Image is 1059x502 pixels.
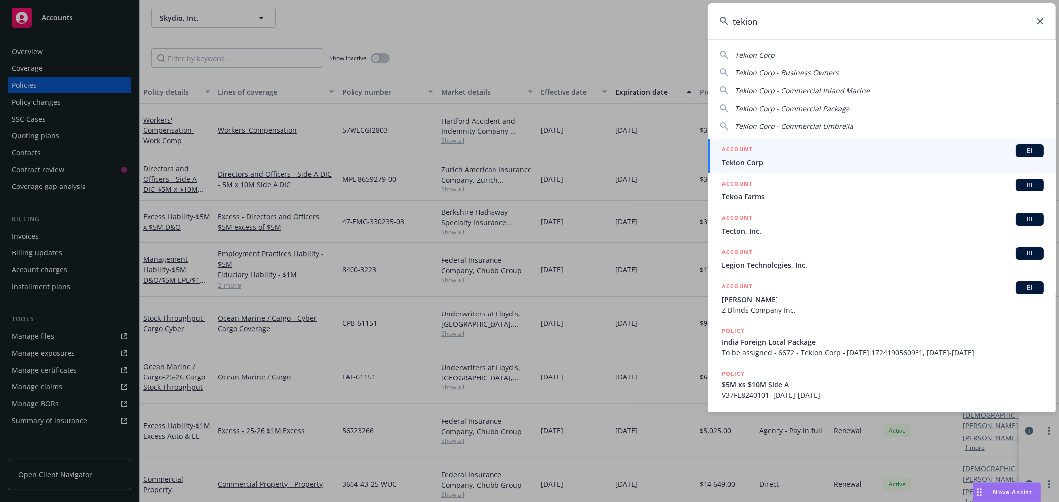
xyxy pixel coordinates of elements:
div: Drag to move [973,483,986,502]
span: Tekion Corp [735,50,775,60]
span: BI [1020,146,1040,155]
a: POLICY [708,406,1056,448]
span: BI [1020,249,1040,258]
button: Nova Assist [973,482,1041,502]
span: Tekion Corp - Commercial Package [735,104,849,113]
span: $5M xs $10M Side A [722,379,1044,390]
span: Tekion Corp - Commercial Inland Marine [735,86,870,95]
span: Tekion Corp - Business Owners [735,68,839,77]
span: V37FE8240101, [DATE]-[DATE] [722,390,1044,400]
span: Z Blinds Company Inc. [722,305,1044,315]
h5: POLICY [722,326,745,336]
h5: ACCOUNT [722,213,752,225]
a: ACCOUNTBITecton, Inc. [708,207,1056,242]
span: BI [1020,215,1040,224]
input: Search... [708,3,1056,39]
span: [PERSON_NAME] [722,294,1044,305]
span: Tekion Corp - Commercial Umbrella [735,122,853,131]
span: India Foreign Local Package [722,337,1044,347]
h5: ACCOUNT [722,281,752,293]
h5: ACCOUNT [722,144,752,156]
span: Tekion Corp [722,157,1044,168]
h5: POLICY [722,411,745,421]
h5: ACCOUNT [722,247,752,259]
a: ACCOUNTBITekoa Farms [708,173,1056,207]
h5: ACCOUNT [722,179,752,190]
span: BI [1020,283,1040,292]
a: ACCOUNTBI[PERSON_NAME]Z Blinds Company Inc. [708,276,1056,320]
h5: POLICY [722,369,745,378]
span: To be assigned - 6672 - Tekion Corp - [DATE] 1724190560931, [DATE]-[DATE] [722,347,1044,358]
span: Nova Assist [993,488,1033,496]
a: ACCOUNTBILegion Technologies, Inc. [708,242,1056,276]
a: POLICY$5M xs $10M Side AV37FE8240101, [DATE]-[DATE] [708,363,1056,406]
a: ACCOUNTBITekion Corp [708,139,1056,173]
span: BI [1020,181,1040,189]
span: Legion Technologies, Inc. [722,260,1044,270]
span: Tecton, Inc. [722,226,1044,236]
span: Tekoa Farms [722,191,1044,202]
a: POLICYIndia Foreign Local PackageTo be assigned - 6672 - Tekion Corp - [DATE] 1724190560931, [DAT... [708,320,1056,363]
